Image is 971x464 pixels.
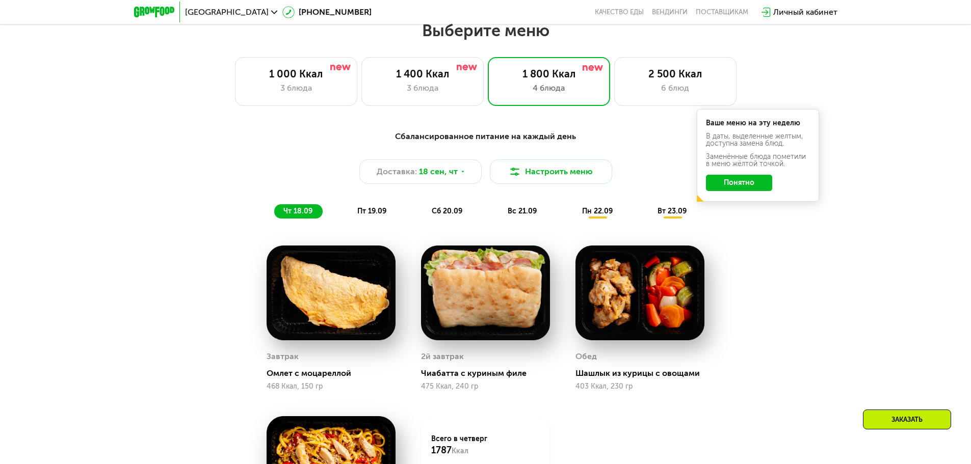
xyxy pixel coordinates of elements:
span: сб 20.09 [432,207,462,215]
span: Ккал [452,447,468,455]
div: 1 000 Ккал [246,68,347,80]
span: вт 23.09 [658,207,687,215]
div: 1 800 Ккал [498,68,599,80]
div: 475 Ккал, 240 гр [421,383,550,391]
span: Доставка: [377,166,417,178]
span: [GEOGRAPHIC_DATA] [185,8,269,16]
span: 1787 [431,445,452,456]
a: Вендинги [652,8,688,16]
span: пн 22.09 [582,207,613,215]
div: 403 Ккал, 230 гр [575,383,704,391]
div: Омлет с моцареллой [267,368,404,378]
div: 2й завтрак [421,349,464,364]
span: чт 18.09 [283,207,312,215]
div: Заказать [863,410,951,429]
div: 468 Ккал, 150 гр [267,383,396,391]
div: поставщикам [696,8,748,16]
div: 6 блюд [625,82,726,94]
div: Всего в четверг [431,434,540,456]
div: 3 блюда [246,82,347,94]
div: Обед [575,349,597,364]
div: Чиабатта с куриным филе [421,368,558,378]
h2: Выберите меню [33,20,938,41]
a: Качество еды [595,8,644,16]
div: Сбалансированное питание на каждый день [184,130,788,143]
div: 1 400 Ккал [372,68,473,80]
div: 4 блюда [498,82,599,94]
a: [PHONE_NUMBER] [282,6,372,18]
button: Понятно [706,175,772,191]
div: Шашлык из курицы с овощами [575,368,713,378]
div: В даты, выделенные желтым, доступна замена блюд. [706,133,810,147]
div: Заменённые блюда пометили в меню жёлтой точкой. [706,153,810,168]
div: 2 500 Ккал [625,68,726,80]
span: вс 21.09 [508,207,537,215]
div: 3 блюда [372,82,473,94]
span: 18 сен, чт [419,166,458,178]
div: Завтрак [267,349,299,364]
div: Ваше меню на эту неделю [706,120,810,127]
div: Личный кабинет [773,6,837,18]
button: Настроить меню [490,159,612,184]
span: пт 19.09 [357,207,386,215]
